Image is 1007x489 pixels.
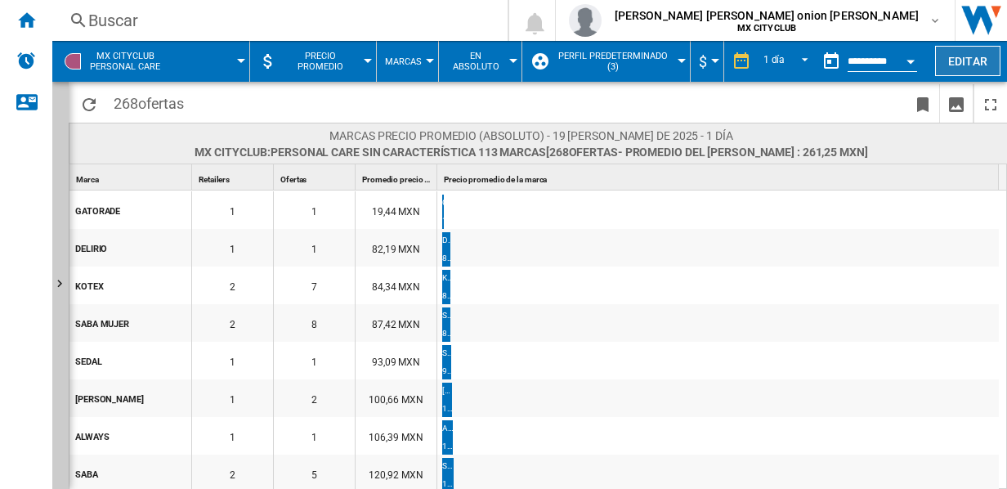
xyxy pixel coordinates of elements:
div: 82,19 MXN [442,253,450,269]
button: $ [699,41,715,82]
span: Promedio precio [362,175,423,184]
div: 82,19 MXN [356,229,436,267]
div: SABA MUJER [442,310,450,326]
div: 106,39 MXN [442,441,453,457]
button: MX CITYCLUBPersonal care [90,41,177,82]
span: $ [699,53,707,70]
img: alerts-logo.svg [16,51,36,70]
div: 1 [192,191,273,229]
span: Perfil predeterminado (3) [553,51,674,72]
span: [268 ] [546,146,868,159]
div: Sort None [277,164,355,190]
button: En absoluto [447,41,513,82]
div: 84,34 MXN [356,267,436,304]
button: Marcas [385,41,430,82]
button: Recargar [73,84,105,123]
span: Precio promedio [282,51,360,72]
div: 1 [274,229,355,267]
div: SABA [442,460,454,477]
div: Sort None [195,164,273,190]
div: 1 [192,342,273,379]
div: Sort Ascending [359,164,436,190]
div: 100,66 MXN [356,379,436,417]
md-menu: Currency [691,41,724,82]
div: DELIRIO [442,235,450,251]
img: profile.jpg [569,4,602,37]
button: md-calendar [815,45,848,78]
span: MX CITYCLUB:Personal care [90,51,160,72]
div: Sort None [73,164,191,190]
div: 1 [192,379,273,417]
div: Buscar [88,9,465,32]
div: DELIRIO [75,244,107,254]
span: [PERSON_NAME] [PERSON_NAME] onion [PERSON_NAME] [615,7,920,24]
button: Perfil predeterminado (3) [553,41,682,82]
span: Marca [76,175,99,184]
span: ofertas [138,95,184,112]
div: SEDAL [75,357,102,367]
button: Descargar como imagen [940,84,973,123]
div: 87,42 MXN [442,328,450,344]
div: 100,66 MXN [442,403,452,419]
div: 2 [192,304,273,342]
div: Precio promedio de la marca Sort None [441,164,999,190]
div: Marca Sort None [73,164,191,190]
button: Editar [935,46,1000,76]
div: 93,09 MXN [442,366,451,382]
div: Perfil predeterminado (3) [530,41,682,82]
div: Ofertas Sort None [277,164,355,190]
span: Marcas [385,56,422,67]
div: 1 [274,417,355,455]
div: SEDAL [442,348,451,364]
b: MX CITYCLUB [737,23,797,34]
button: Marcar este reporte [906,84,939,123]
div: GATORADE [75,206,120,217]
div: 1 [192,229,273,267]
div: 106,39 MXN [356,417,436,455]
div: SABA MUJER [75,319,129,330]
div: [PERSON_NAME] [442,385,452,402]
div: Sort None [441,164,999,190]
div: 1 día [763,54,785,65]
div: 84,34 MXN [442,290,450,307]
span: Marcas Precio promedio (absoluto) - 19 [PERSON_NAME] de 2025 - 1 día [195,128,867,144]
div: Precio promedio [258,41,368,82]
div: 93,09 MXN [356,342,436,379]
div: 19,44 MXN [442,215,444,231]
button: Mostrar [52,82,69,489]
button: Maximizar [974,84,1007,123]
div: 2 [192,267,273,304]
span: En absoluto [447,51,505,72]
div: 2 [274,379,355,417]
button: Precio promedio [282,41,368,82]
div: GATORADE [442,197,444,213]
div: 1 [274,191,355,229]
div: ALWAYS [75,432,109,442]
div: ALWAYS [442,423,453,439]
button: Open calendar [896,44,925,74]
span: 268 [105,84,192,119]
div: 1 [192,417,273,455]
div: 8 [274,304,355,342]
span: ofertas [569,146,618,159]
span: - Promedio del [PERSON_NAME] : 261,25 MXN [618,146,865,159]
div: KOTEX [75,281,104,292]
span: Ofertas [280,175,307,184]
span: MX CITYCLUB:Personal care Sin característica 113 marcas [195,144,867,160]
span: Sort Ascending [424,175,450,184]
div: 1 [274,342,355,379]
div: 87,42 MXN [356,304,436,342]
span: Precio promedio de la marca [444,175,547,184]
span: Retailers [199,175,230,184]
div: Promedio precio Sort Ascending [359,164,436,190]
div: MX CITYCLUBPersonal care [60,41,241,82]
div: [PERSON_NAME] [75,394,144,405]
div: 19,44 MXN [356,191,436,229]
div: SABA [75,469,98,480]
div: Retailers Sort None [195,164,273,190]
div: KOTEX [442,272,450,289]
div: 7 [274,267,355,304]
